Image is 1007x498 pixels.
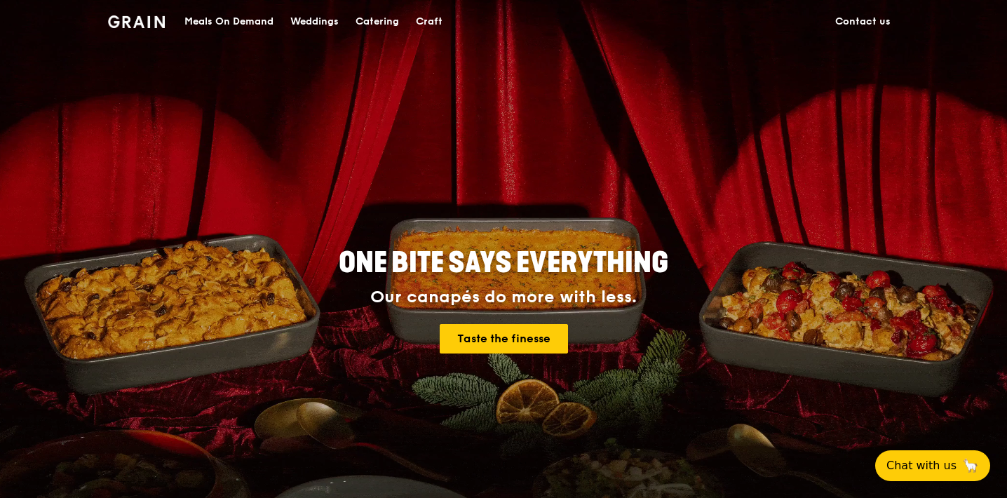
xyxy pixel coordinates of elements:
div: Weddings [290,1,339,43]
a: Weddings [282,1,347,43]
span: ONE BITE SAYS EVERYTHING [339,246,668,280]
div: Catering [356,1,399,43]
button: Chat with us🦙 [875,450,990,481]
a: Taste the finesse [440,324,568,354]
a: Contact us [827,1,899,43]
div: Meals On Demand [184,1,273,43]
span: 🦙 [962,457,979,474]
div: Craft [416,1,442,43]
span: Chat with us [886,457,957,474]
a: Catering [347,1,407,43]
div: Our canapés do more with less. [251,288,756,307]
img: Grain [108,15,165,28]
a: Craft [407,1,451,43]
